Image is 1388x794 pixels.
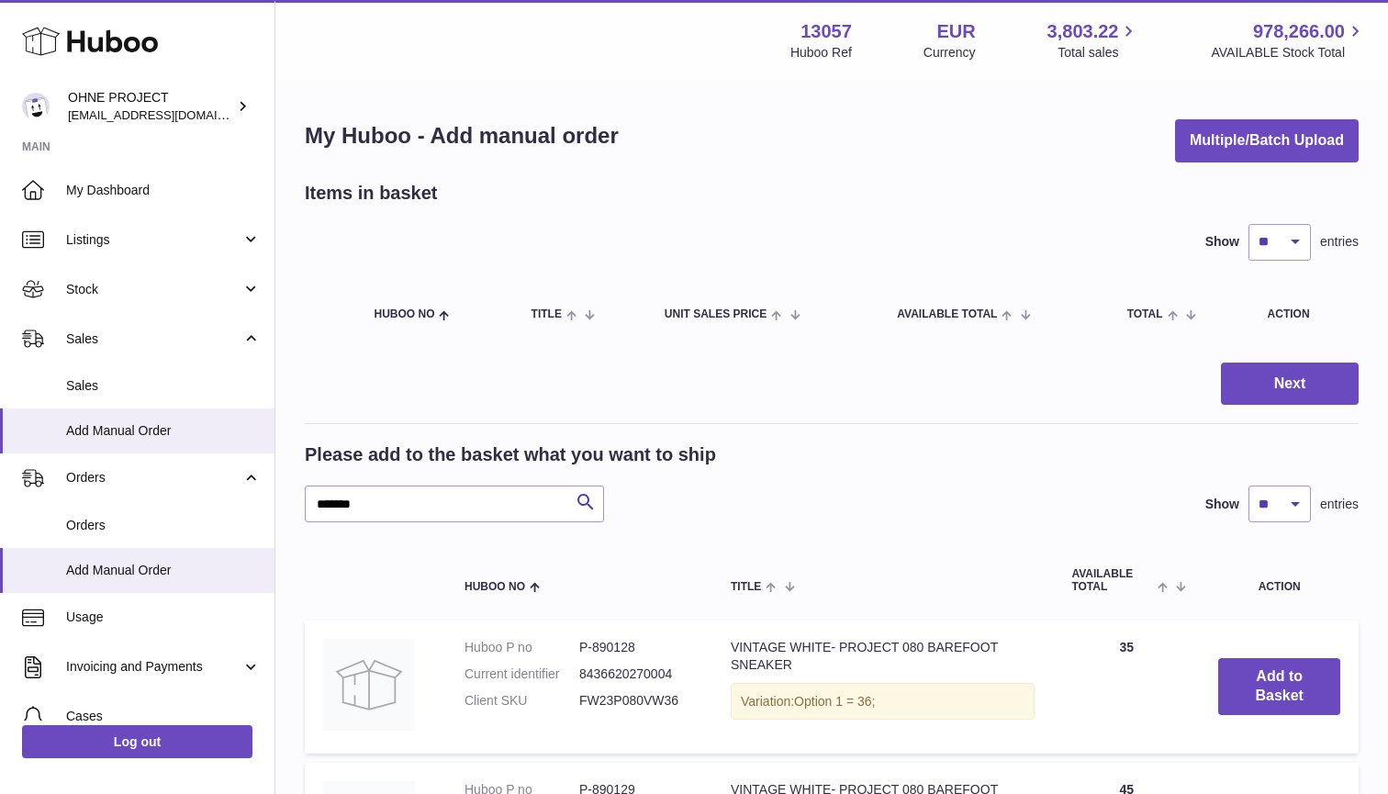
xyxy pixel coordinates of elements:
span: Option 1 = 36; [794,694,875,709]
dt: Current identifier [465,665,579,683]
span: Sales [66,330,241,348]
span: Total [1127,308,1163,320]
a: 978,266.00 AVAILABLE Stock Total [1211,19,1366,62]
strong: EUR [936,19,975,44]
span: Listings [66,231,241,249]
h2: Items in basket [305,181,438,206]
img: VINTAGE WHITE- PROJECT 080 BAREFOOT SNEAKER [323,639,415,731]
div: Huboo Ref [790,44,852,62]
strong: 13057 [800,19,852,44]
dt: Client SKU [465,692,579,710]
button: Next [1221,363,1359,406]
h2: Please add to the basket what you want to ship [305,442,716,467]
span: AVAILABLE Total [897,308,997,320]
button: Add to Basket [1218,658,1340,715]
span: Invoicing and Payments [66,658,241,676]
dt: Huboo P no [465,639,579,656]
label: Show [1205,496,1239,513]
span: Stock [66,281,241,298]
td: VINTAGE WHITE- PROJECT 080 BAREFOOT SNEAKER [712,621,1053,754]
dd: P-890128 [579,639,694,656]
span: My Dashboard [66,182,261,199]
th: Action [1200,550,1359,610]
span: Title [532,308,562,320]
span: Cases [66,708,261,725]
span: Add Manual Order [66,562,261,579]
span: Huboo no [465,581,525,593]
span: entries [1320,496,1359,513]
div: OHNE PROJECT [68,89,233,124]
span: Add Manual Order [66,422,261,440]
span: 978,266.00 [1253,19,1345,44]
span: AVAILABLE Stock Total [1211,44,1366,62]
div: Currency [923,44,976,62]
span: Usage [66,609,261,626]
span: Sales [66,377,261,395]
span: Total sales [1058,44,1139,62]
h1: My Huboo - Add manual order [305,121,619,151]
span: Title [731,581,761,593]
span: 3,803.22 [1047,19,1119,44]
span: entries [1320,233,1359,251]
td: 35 [1053,621,1200,754]
button: Multiple/Batch Upload [1175,119,1359,162]
a: Log out [22,725,252,758]
img: support@ohneproject.com [22,93,50,120]
span: AVAILABLE Total [1071,568,1153,592]
a: 3,803.22 Total sales [1047,19,1140,62]
div: Variation: [731,683,1035,721]
dd: 8436620270004 [579,665,694,683]
span: Unit Sales Price [665,308,767,320]
dd: FW23P080VW36 [579,692,694,710]
span: Orders [66,469,241,486]
div: Action [1268,308,1340,320]
label: Show [1205,233,1239,251]
span: [EMAIL_ADDRESS][DOMAIN_NAME] [68,107,270,122]
span: Huboo no [374,308,434,320]
span: Orders [66,517,261,534]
